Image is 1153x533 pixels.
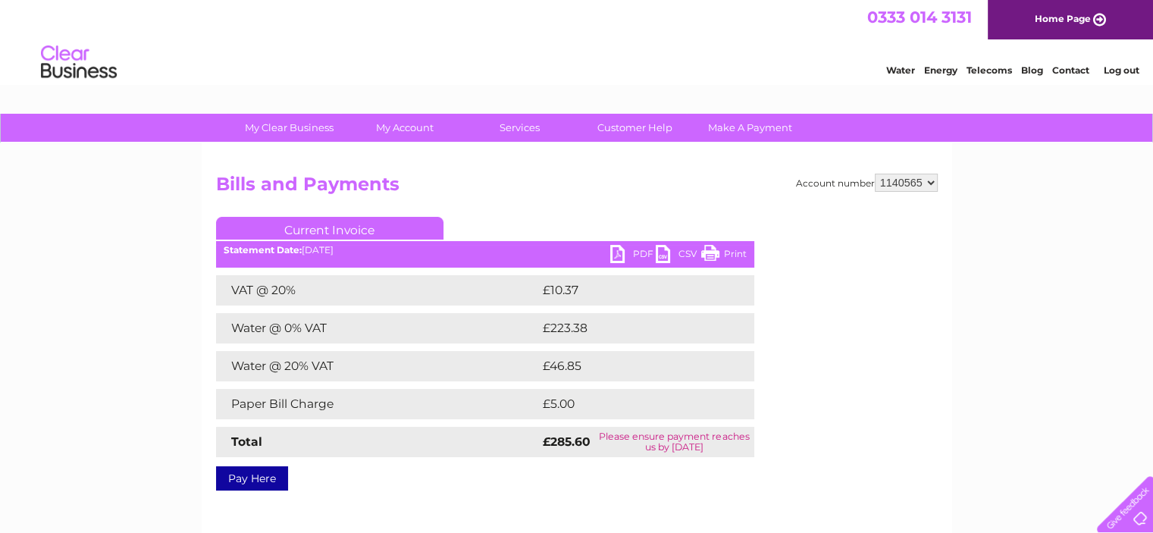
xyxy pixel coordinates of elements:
b: Statement Date: [224,244,302,256]
div: [DATE] [216,245,754,256]
a: Make A Payment [688,114,813,142]
a: Current Invoice [216,217,443,240]
a: Energy [924,64,957,76]
td: VAT @ 20% [216,275,539,306]
img: logo.png [40,39,117,86]
strong: £285.60 [543,434,591,449]
td: Please ensure payment reaches us by [DATE] [594,427,754,457]
a: Blog [1021,64,1043,76]
a: CSV [656,245,701,267]
td: Water @ 20% VAT [216,351,539,381]
td: Water @ 0% VAT [216,313,539,343]
a: Contact [1052,64,1089,76]
div: Account number [796,174,938,192]
td: £46.85 [539,351,724,381]
a: Water [886,64,915,76]
h2: Bills and Payments [216,174,938,202]
strong: Total [231,434,262,449]
a: Pay Here [216,466,288,491]
a: Telecoms [967,64,1012,76]
a: Print [701,245,747,267]
a: PDF [610,245,656,267]
td: £223.38 [539,313,727,343]
a: 0333 014 3131 [867,8,972,27]
a: My Clear Business [227,114,352,142]
td: £5.00 [539,389,719,419]
a: Log out [1103,64,1139,76]
div: Clear Business is a trading name of Verastar Limited (registered in [GEOGRAPHIC_DATA] No. 3667643... [219,8,935,74]
td: £10.37 [539,275,722,306]
a: Customer Help [572,114,697,142]
td: Paper Bill Charge [216,389,539,419]
a: Services [457,114,582,142]
a: My Account [342,114,467,142]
